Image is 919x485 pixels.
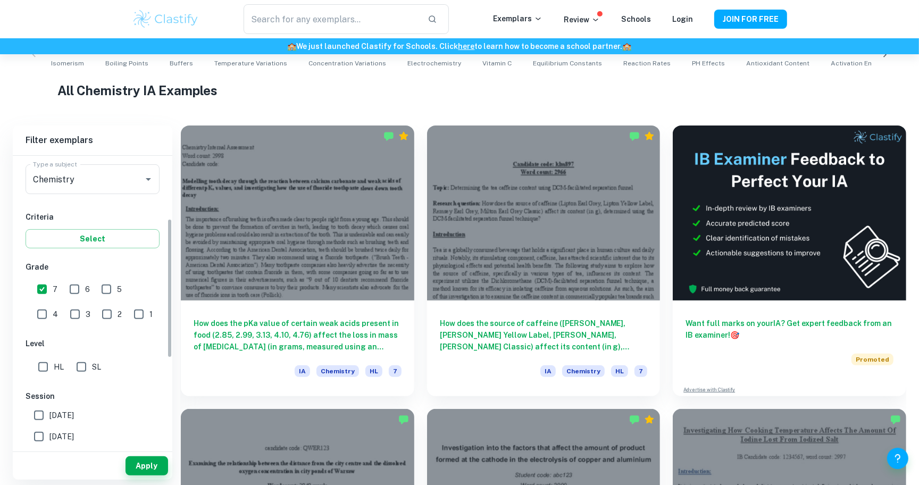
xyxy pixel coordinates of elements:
button: JOIN FOR FREE [714,10,787,29]
span: 7 [634,365,647,377]
a: Schools [621,15,651,23]
h6: Level [26,338,160,349]
img: Marked [629,414,640,425]
span: 4 [53,308,58,320]
h6: Want full marks on your IA ? Get expert feedback from an IB examiner! [686,317,893,341]
a: How does the pKa value of certain weak acids present in food (2.85, 2.99, 3.13, 4.10, 4.76) affec... [181,126,414,396]
span: Antioxidant Content [746,58,809,68]
span: Chemistry [562,365,605,377]
span: Activation Energy [831,58,885,68]
span: Boiling Points [105,58,148,68]
span: SL [92,361,101,373]
a: Login [672,15,693,23]
span: Equilibrium Constants [533,58,602,68]
span: HL [611,365,628,377]
span: 5 [117,283,122,295]
button: Open [141,172,156,187]
h1: All Chemistry IA Examples [57,81,862,100]
span: Electrochemistry [407,58,461,68]
p: Exemplars [493,13,542,24]
p: Review [564,14,600,26]
img: Clastify logo [132,9,199,30]
h6: How does the pKa value of certain weak acids present in food (2.85, 2.99, 3.13, 4.10, 4.76) affec... [194,317,402,353]
h6: How does the source of caffeine ([PERSON_NAME], [PERSON_NAME] Yellow Label, [PERSON_NAME], [PERSO... [440,317,648,353]
button: Select [26,229,160,248]
span: 2 [118,308,122,320]
span: Chemistry [316,365,359,377]
a: here [458,42,475,51]
span: IA [295,365,310,377]
img: Marked [398,414,409,425]
div: Premium [644,414,655,425]
h6: We just launched Clastify for Schools. Click to learn how to become a school partner. [2,40,917,52]
a: How does the source of caffeine ([PERSON_NAME], [PERSON_NAME] Yellow Label, [PERSON_NAME], [PERSO... [427,126,661,396]
h6: Criteria [26,211,160,223]
input: Search for any exemplars... [244,4,419,34]
img: Marked [890,414,901,425]
img: Marked [629,131,640,141]
span: [DATE] [49,431,74,442]
button: Help and Feedback [887,448,908,469]
span: 7 [53,283,57,295]
span: HL [54,361,64,373]
h6: Filter exemplars [13,126,172,155]
span: Concentration Variations [308,58,386,68]
span: Isomerism [51,58,84,68]
img: Marked [383,131,394,141]
span: HL [365,365,382,377]
div: Premium [644,131,655,141]
span: 🏫 [623,42,632,51]
span: IA [540,365,556,377]
span: 6 [85,283,90,295]
div: Premium [398,131,409,141]
span: 🎯 [730,331,739,339]
label: Type a subject [33,160,77,169]
span: 🏫 [288,42,297,51]
span: [DATE] [49,409,74,421]
span: Buffers [170,58,193,68]
span: 3 [86,308,90,320]
span: Promoted [851,354,893,365]
a: Want full marks on yourIA? Get expert feedback from an IB examiner!PromotedAdvertise with Clastify [673,126,906,396]
h6: Session [26,390,160,402]
h6: Grade [26,261,160,273]
img: Thumbnail [673,126,906,300]
span: 1 [149,308,153,320]
span: Vitamin C [482,58,512,68]
button: Apply [126,456,168,475]
span: Temperature Variations [214,58,287,68]
span: Reaction Rates [623,58,671,68]
a: Advertise with Clastify [683,386,735,394]
span: 7 [389,365,402,377]
span: pH Effects [692,58,725,68]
